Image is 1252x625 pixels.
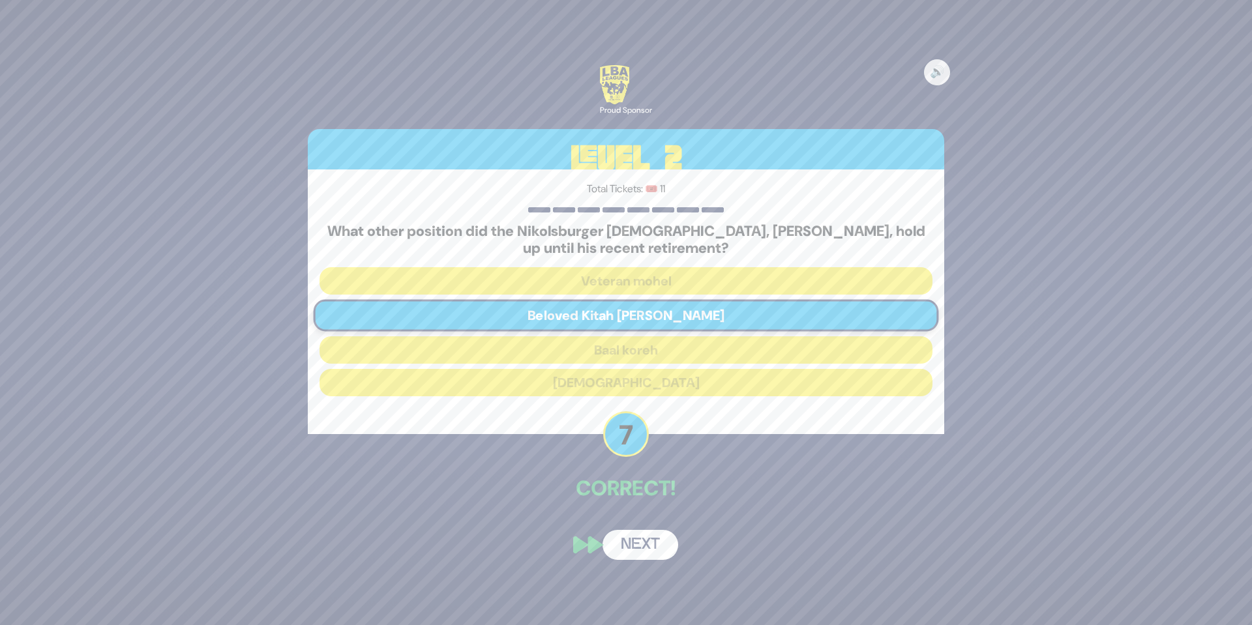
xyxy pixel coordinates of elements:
[320,336,932,364] button: Baal koreh
[600,104,652,116] div: Proud Sponsor
[308,472,944,504] p: Correct!
[320,181,932,197] p: Total Tickets: 🎟️ 11
[603,411,649,457] p: 7
[603,530,678,560] button: Next
[320,369,932,396] button: [DEMOGRAPHIC_DATA]
[314,300,939,332] button: Beloved Kitah [PERSON_NAME]
[308,129,944,188] h3: Level 2
[320,267,932,295] button: Veteran mohel
[600,65,629,104] img: LBA
[320,223,932,257] h5: What other position did the Nikolsburger [DEMOGRAPHIC_DATA], [PERSON_NAME], hold up until his rec...
[924,59,950,85] button: 🔊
